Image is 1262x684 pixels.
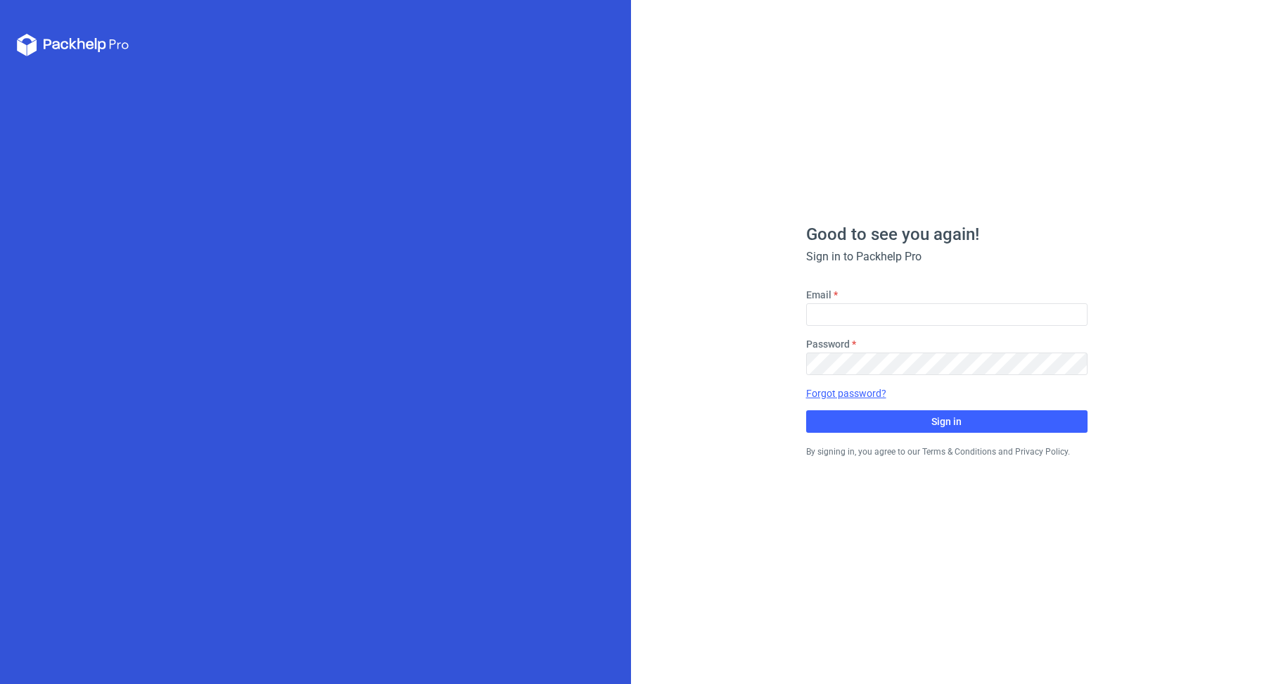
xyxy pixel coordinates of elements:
small: By signing in, you agree to our Terms & Conditions and Privacy Policy. [806,447,1070,457]
a: Forgot password? [806,386,886,400]
label: Email [806,288,831,302]
h1: Good to see you again! [806,226,1088,243]
button: Sign in [806,410,1088,433]
div: Sign in to Packhelp Pro [806,248,1088,265]
svg: Packhelp Pro [17,34,129,56]
span: Sign in [931,417,962,426]
label: Password [806,337,850,351]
